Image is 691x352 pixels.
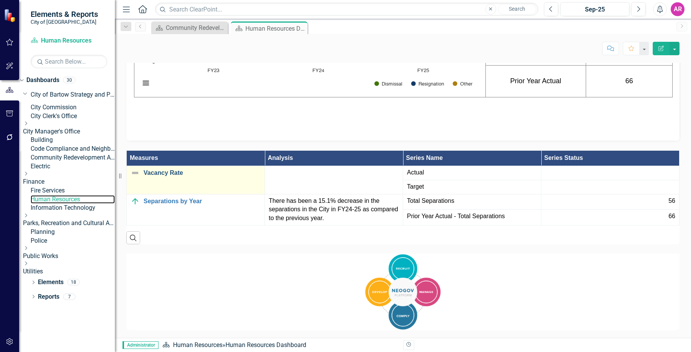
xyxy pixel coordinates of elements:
a: City of Bartow Strategy and Performance Dashboard [31,90,115,99]
a: Separations by Year [144,198,261,205]
td: Double-Click to Edit [403,166,541,180]
a: Building [31,136,115,145]
a: City Clerk's Office [31,112,115,121]
input: Search ClearPoint... [155,3,538,16]
a: Community Redevelopment Agency Dashboard [153,23,226,33]
td: 66 [586,66,672,97]
p: There has been a 15.1% decrease in the separations in the City in FY24-25 as compared to the prev... [269,197,399,223]
a: Community Redevelopment Agency [31,153,115,162]
button: Show Resignation [411,81,444,87]
a: Police [31,237,115,245]
td: Double-Click to Edit Right Click for Context Menu [127,194,265,225]
td: Double-Click to Edit [265,194,403,225]
button: Search [498,4,536,15]
td: Double-Click to Edit [541,166,680,180]
span: 56 [668,197,675,206]
a: Reports [38,293,59,301]
td: Double-Click to Edit Right Click for Context Menu [127,166,265,194]
a: Human Resources [31,195,115,204]
span: Search [509,6,525,12]
div: Human Resources Dashboard [245,24,305,33]
a: Parks, Recreation and Cultural Arts [23,219,115,228]
span: Actual [407,168,537,177]
small: City of [GEOGRAPHIC_DATA] [31,19,98,25]
a: Human Resources [31,36,107,45]
span: Total Separations [407,197,537,206]
span: Elements & Reports [31,10,98,19]
a: Public Works [23,252,115,261]
a: Fire Services [31,186,115,195]
a: City Commission [31,103,115,112]
a: Vacancy Rate [144,169,261,176]
div: Community Redevelopment Agency Dashboard [166,23,226,33]
td: Double-Click to Edit [265,166,403,194]
a: Human Resources [173,341,222,349]
button: Show Dismissal [374,81,403,87]
td: Prior Year Actual [485,66,586,97]
img: NEOGOV Croatia [365,254,441,330]
a: City Manager's Office [23,127,115,136]
div: Sep-25 [563,5,627,14]
span: Prior Year Actual - Total Separations [407,212,537,221]
span: 66 [668,212,675,221]
td: Double-Click to Edit [541,180,680,194]
span: Target [407,183,537,191]
a: Utilities [23,267,115,276]
a: Finance [23,178,115,186]
button: AR [671,2,684,16]
button: View chart menu, Chart [140,78,151,89]
a: Electric [31,162,115,171]
div: » [162,341,397,350]
div: Human Resources Dashboard [225,341,306,349]
a: Elements [38,278,64,287]
div: 7 [63,293,75,300]
a: Code Compliance and Neighborhood Services [31,145,115,153]
img: ClearPoint Strategy [3,8,18,23]
a: Planning [31,228,115,237]
text: FY25 [417,68,429,73]
div: 30 [63,77,75,84]
button: Show Other [453,81,473,87]
text: FY23 [207,68,219,73]
text: FY24 [312,68,324,73]
img: On Target [131,197,140,206]
img: Not Defined [131,168,140,178]
span: Administrator [123,341,158,349]
a: Dashboards [26,76,59,85]
input: Search Below... [31,55,107,68]
td: Double-Click to Edit [403,180,541,194]
div: 18 [67,279,80,286]
a: Information Technology [31,204,115,212]
button: Sep-25 [560,2,630,16]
